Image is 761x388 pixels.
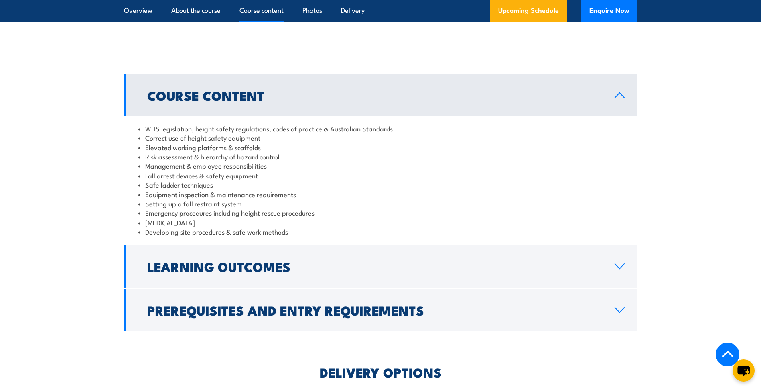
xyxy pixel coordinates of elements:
li: Management & employee responsibilities [138,161,623,170]
li: [MEDICAL_DATA] [138,218,623,227]
li: Fall arrest devices & safety equipment [138,171,623,180]
li: WHS legislation, height safety regulations, codes of practice & Australian Standards [138,124,623,133]
li: Emergency procedures including height rescue procedures [138,208,623,217]
button: chat-button [733,359,755,382]
h2: DELIVERY OPTIONS [320,366,442,378]
h2: Course Content [147,90,602,101]
li: Risk assessment & hierarchy of hazard control [138,152,623,161]
li: Developing site procedures & safe work methods [138,227,623,236]
li: Equipment inspection & maintenance requirements [138,190,623,199]
h2: Prerequisites and Entry Requirements [147,304,602,316]
a: Learning Outcomes [124,245,637,288]
a: Prerequisites and Entry Requirements [124,289,637,331]
li: Safe ladder techniques [138,180,623,189]
li: Elevated working platforms & scaffolds [138,143,623,152]
a: Course Content [124,74,637,116]
h2: Learning Outcomes [147,261,602,272]
li: Setting up a fall restraint system [138,199,623,208]
li: Correct use of height safety equipment [138,133,623,142]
